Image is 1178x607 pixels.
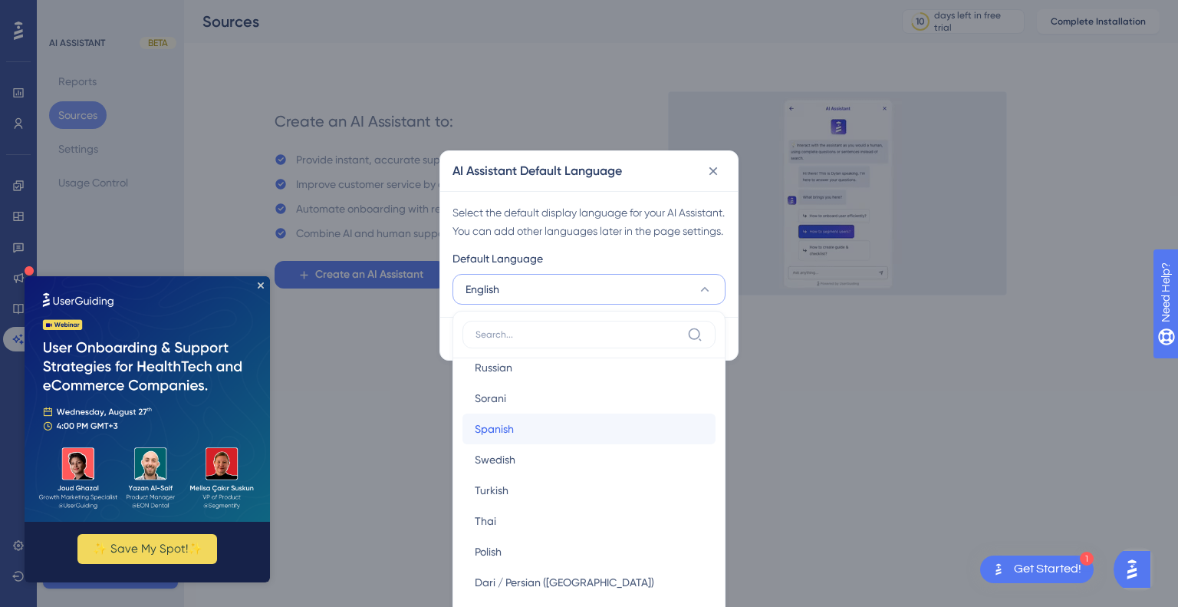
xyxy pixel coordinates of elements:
div: Open Get Started! checklist, remaining modules: 1 [980,556,1094,583]
div: 1 [1080,552,1094,566]
span: Turkish [475,481,508,500]
span: Default Language [452,249,543,268]
span: Dari / Persian ([GEOGRAPHIC_DATA]) [475,573,654,592]
span: Sorani [475,389,506,407]
div: Get Started! [1014,561,1081,578]
span: Need Help? [36,4,96,22]
button: ✨ Save My Spot!✨ [53,258,192,288]
span: Thai [475,512,496,530]
div: Close Preview [233,6,239,12]
span: Russian [475,358,512,377]
h2: AI Assistant Default Language [452,162,622,180]
span: Polish [475,543,502,561]
span: English [466,280,499,299]
img: launcher-image-alternative-text [989,560,1008,579]
input: Search... [475,328,681,341]
iframe: UserGuiding AI Assistant Launcher [1114,546,1160,592]
div: Select the default display language for your AI Assistant. You can add other languages later in t... [452,203,726,240]
span: Spanish [475,420,514,438]
span: Swedish [475,450,515,469]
